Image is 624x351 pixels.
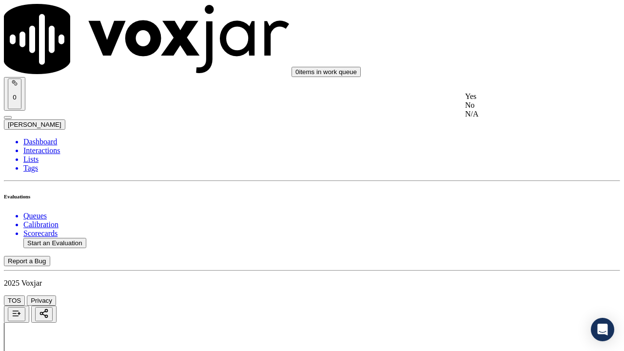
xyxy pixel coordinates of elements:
[465,101,575,110] div: No
[591,318,614,341] div: Open Intercom Messenger
[23,155,620,164] a: Lists
[4,256,50,266] button: Report a Bug
[23,229,620,238] a: Scorecards
[8,78,21,109] button: 0
[12,94,18,101] p: 0
[4,4,290,74] img: voxjar logo
[27,295,56,306] button: Privacy
[4,194,620,199] h6: Evaluations
[23,146,620,155] a: Interactions
[23,220,620,229] a: Calibration
[23,137,620,146] a: Dashboard
[292,67,361,77] button: 0items in work queue
[4,295,25,306] button: TOS
[4,77,25,111] button: 0
[465,110,575,118] div: N/A
[4,119,65,130] button: [PERSON_NAME]
[465,92,575,101] div: Yes
[23,212,620,220] a: Queues
[23,164,620,173] a: Tags
[4,279,620,288] p: 2025 Voxjar
[23,238,86,248] button: Start an Evaluation
[8,121,61,128] span: [PERSON_NAME]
